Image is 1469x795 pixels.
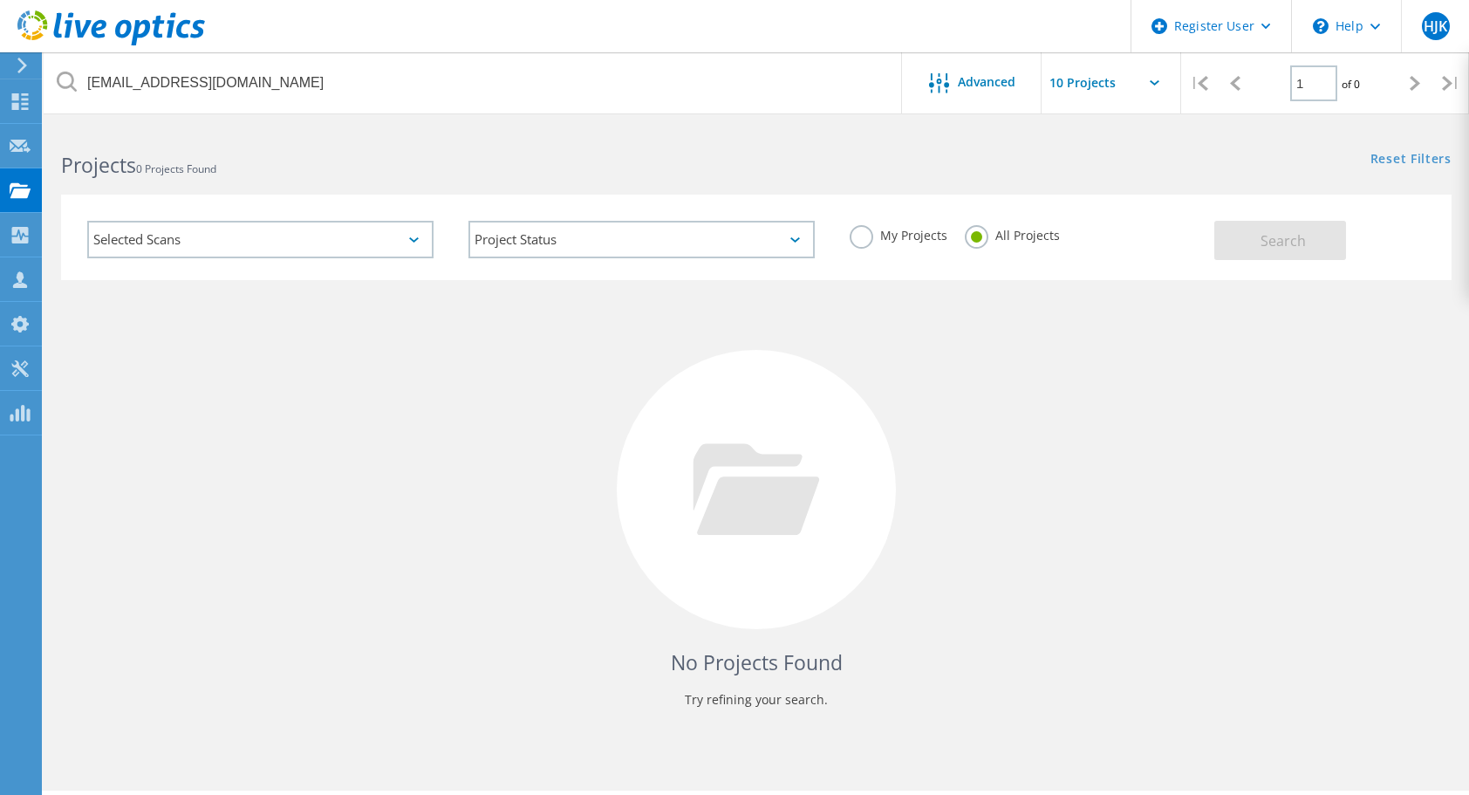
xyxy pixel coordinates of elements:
[79,686,1434,714] p: Try refining your search.
[87,221,434,258] div: Selected Scans
[1214,221,1346,260] button: Search
[468,221,815,258] div: Project Status
[1261,231,1306,250] span: Search
[1424,19,1447,33] span: HJK
[1433,52,1469,114] div: |
[1313,18,1329,34] svg: \n
[1342,77,1360,92] span: of 0
[958,76,1015,88] span: Advanced
[17,37,205,49] a: Live Optics Dashboard
[1181,52,1217,114] div: |
[136,161,216,176] span: 0 Projects Found
[850,225,947,242] label: My Projects
[79,648,1434,677] h4: No Projects Found
[965,225,1060,242] label: All Projects
[44,52,903,113] input: Search projects by name, owner, ID, company, etc
[1370,153,1452,168] a: Reset Filters
[61,151,136,179] b: Projects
